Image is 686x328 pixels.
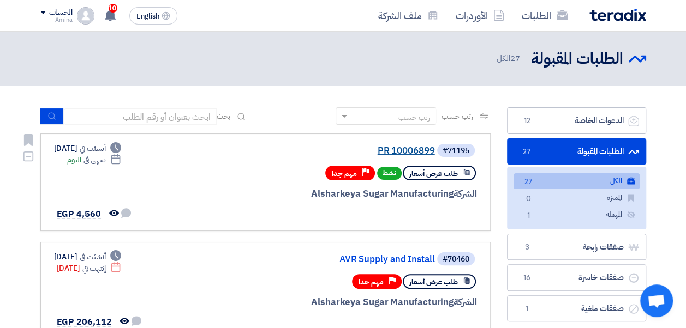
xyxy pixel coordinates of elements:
a: صفقات رابحة3 [507,234,646,260]
span: 10 [109,4,117,13]
div: [DATE] [54,143,122,154]
span: 27 [521,147,534,157]
a: PR 10006899 [217,146,435,156]
span: طلب عرض أسعار [409,168,458,179]
img: profile_test.png [77,7,94,25]
span: 1 [521,303,534,314]
span: أنشئت في [80,251,106,263]
div: Amina [40,17,73,23]
button: English [129,7,177,25]
div: #71195 [443,147,469,155]
span: 3 [521,242,534,253]
a: الدعوات الخاصة12 [507,107,646,134]
span: 0 [522,193,535,205]
div: اليوم [67,154,121,166]
img: Teradix logo [589,9,646,21]
span: رتب حسب [442,111,473,122]
div: #70460 [443,256,469,263]
a: صفقات خاسرة16 [507,264,646,291]
span: مهم جدا [359,277,384,287]
span: الكل [497,52,522,65]
div: Open chat [640,284,673,317]
span: English [136,13,159,20]
a: صفقات ملغية1 [507,295,646,322]
div: [DATE] [57,263,122,274]
h2: الطلبات المقبولة [531,48,623,70]
a: المميزة [514,190,640,206]
span: 16 [521,272,534,283]
span: 1 [522,210,535,222]
div: Alsharkeya Sugar Manufacturing [214,295,477,309]
span: الشركة [454,187,477,201]
span: نشط [377,167,402,180]
input: ابحث بعنوان أو رقم الطلب [64,108,217,125]
span: مهم جدا [332,168,357,179]
a: AVR Supply and Install [217,254,435,264]
a: الأوردرات [447,3,513,28]
a: الكل [514,173,640,189]
div: الحساب [49,8,73,17]
a: المهملة [514,207,640,223]
span: الشركة [454,295,477,309]
span: أنشئت في [80,143,106,154]
span: طلب عرض أسعار [409,277,458,287]
span: إنتهت في [82,263,106,274]
a: الطلبات المقبولة27 [507,138,646,165]
span: EGP 4,560 [57,208,101,221]
span: 27 [522,177,535,188]
span: بحث [217,111,231,122]
span: ينتهي في [83,154,106,166]
div: [DATE] [54,251,122,263]
a: ملف الشركة [369,3,447,28]
a: الطلبات [513,3,576,28]
span: 27 [510,52,520,64]
div: Alsharkeya Sugar Manufacturing [214,187,477,201]
span: 12 [521,116,534,126]
div: رتب حسب [398,112,430,123]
